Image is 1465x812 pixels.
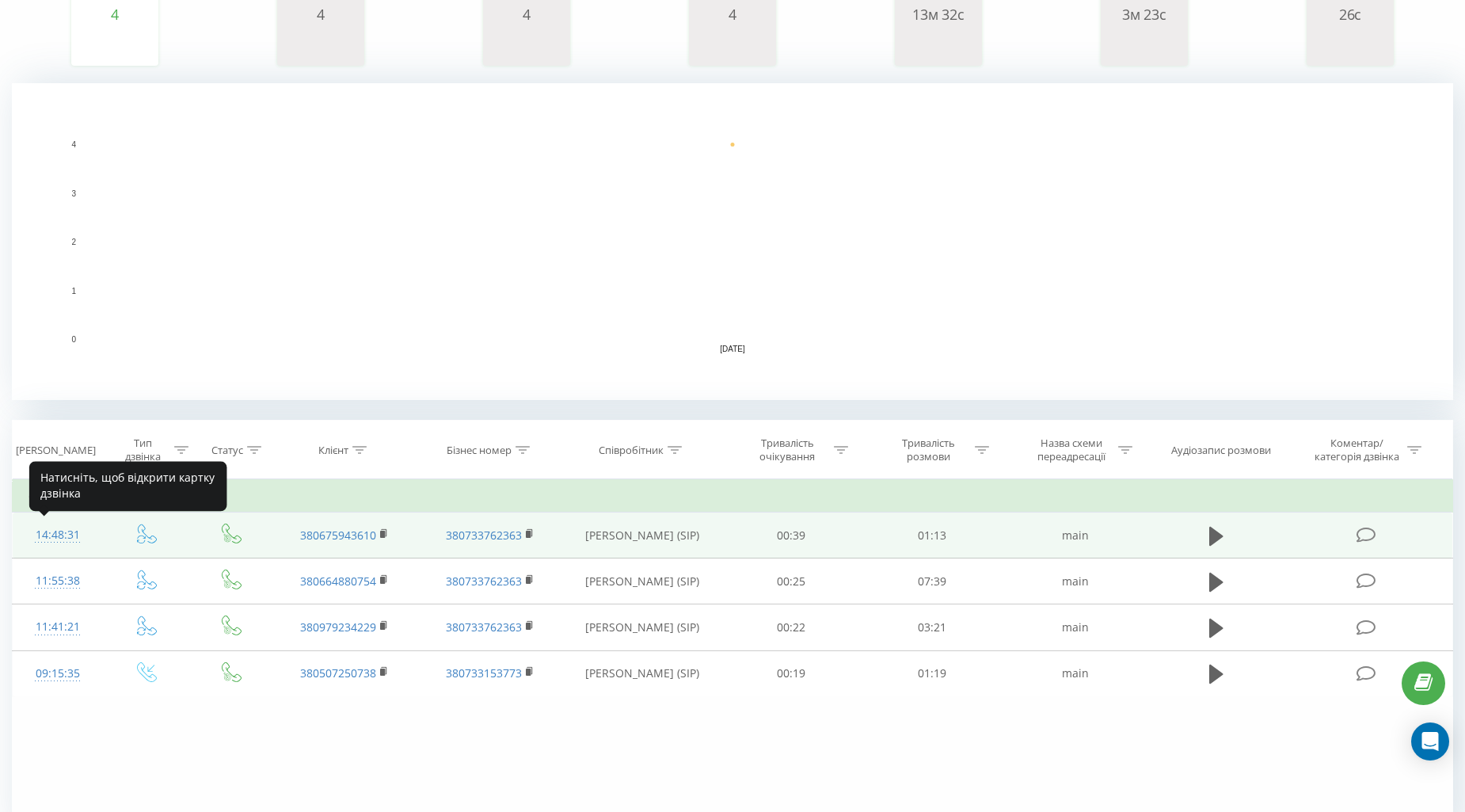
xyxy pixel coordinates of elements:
[300,619,376,635] a: 380979234229
[300,528,376,543] a: 380675943610
[862,513,1003,558] td: 01:13
[899,22,978,70] svg: A chart.
[886,436,971,463] div: Тривалість розмови
[12,83,1453,400] svg: A chart.
[1311,436,1403,463] div: Коментар/категорія дзвінка
[564,604,721,650] td: [PERSON_NAME] (SIP)
[721,604,862,650] td: 00:22
[862,604,1003,650] td: 03:21
[1003,604,1149,650] td: main
[446,528,522,543] a: 380733762363
[721,513,862,558] td: 00:39
[1029,436,1114,463] div: Назва схеми переадресації
[487,22,566,70] svg: A chart.
[1311,22,1390,70] svg: A chart.
[29,658,86,689] div: 09:15:35
[29,461,227,511] div: Натисніть, щоб відкрити картку дзвінка
[446,619,522,635] a: 380733762363
[862,558,1003,604] td: 07:39
[721,650,862,696] td: 00:19
[75,22,154,70] svg: A chart.
[721,558,862,604] td: 00:25
[71,189,76,198] text: 3
[281,6,360,22] div: 4
[1003,650,1149,696] td: main
[71,287,76,295] text: 1
[1003,513,1149,558] td: main
[862,650,1003,696] td: 01:19
[16,444,96,457] div: [PERSON_NAME]
[1105,22,1184,70] svg: A chart.
[693,22,772,70] svg: A chart.
[300,574,376,589] a: 380664880754
[300,665,376,680] a: 380507250738
[446,574,522,589] a: 380733762363
[564,650,721,696] td: [PERSON_NAME] (SIP)
[29,566,86,597] div: 11:55:38
[1411,722,1449,761] div: Open Intercom Messenger
[564,513,721,558] td: [PERSON_NAME] (SIP)
[446,665,522,680] a: 380733153773
[564,558,721,604] td: [PERSON_NAME] (SIP)
[899,6,978,22] div: 13м 32с
[75,6,154,22] div: 4
[29,520,86,551] div: 14:48:31
[71,238,76,246] text: 2
[211,444,243,457] div: Статус
[1105,6,1184,22] div: 3м 23с
[318,444,348,457] div: Клієнт
[1311,6,1390,22] div: 26с
[1171,444,1271,457] div: Аудіозапис розмови
[447,444,512,457] div: Бізнес номер
[29,612,86,642] div: 11:41:21
[281,22,360,70] svg: A chart.
[71,140,76,149] text: 4
[745,436,830,463] div: Тривалість очікування
[71,335,76,344] text: 0
[720,345,745,353] text: [DATE]
[487,6,566,22] div: 4
[13,481,1453,513] td: Сьогодні
[693,6,772,22] div: 4
[1003,558,1149,604] td: main
[116,436,170,463] div: Тип дзвінка
[599,444,664,457] div: Співробітник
